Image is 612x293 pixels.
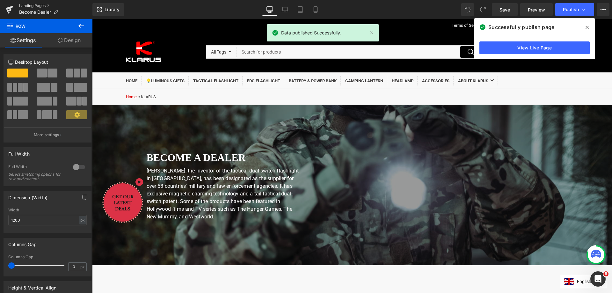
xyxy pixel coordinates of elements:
[27,75,493,80] div: KLARUS
[46,75,48,80] span: »
[366,54,402,70] a: About Klarus
[368,27,407,38] button: Search
[590,271,606,287] iframe: Intercom live chat
[430,4,455,9] a: Privacy Policy
[55,133,154,144] b: Become a dealer
[8,164,67,171] div: Full Width
[563,7,579,12] span: Publish
[8,172,66,181] div: Select stretching options for row and content.
[461,3,474,16] button: Undo
[34,132,59,138] p: More settings
[8,191,47,200] div: Dimension (Width)
[555,3,594,16] button: Publish
[80,265,86,269] span: px
[4,127,91,142] button: More settings
[520,3,553,16] a: Preview
[6,19,70,33] span: Row
[46,33,92,48] a: Design
[13,171,48,196] div: GET OUR LATEST DEALS
[262,3,277,16] a: Desktop
[8,59,87,65] p: Desktop Layout
[105,7,120,12] span: Library
[34,54,45,70] a: Home
[19,10,51,15] span: Become Dealer
[277,3,293,16] a: Laptop
[55,149,207,201] font: [PERSON_NAME], the inventor of the tactical dual-switch flashlight in [GEOGRAPHIC_DATA], has been...
[74,272,447,282] h1: Registration Procedure
[308,3,323,16] a: Mobile
[11,164,50,202] button: GET OUR LATEST DEALS
[19,3,92,8] a: Landing Pages
[8,238,37,247] div: Columns Gap
[360,4,390,9] a: Terms of Service
[397,4,424,9] a: Shipping Policy
[528,6,545,13] span: Preview
[330,54,357,70] a: Accessories
[253,54,291,70] a: Camping Lantern
[79,216,86,224] div: px
[43,159,51,167] button: Close
[603,271,608,276] span: 5
[488,23,554,31] span: Successfully publish page
[145,26,408,40] input: Search for products
[92,3,124,16] a: New Library
[101,54,146,70] a: Tactical Flashlight
[155,54,188,70] a: EDC Flashlight
[197,54,244,70] a: Battery & Power Bank
[8,282,56,290] div: Height & Vertical Align
[34,22,69,43] img: KLARUS Official Store high quality tactical flashlight
[8,255,87,259] div: Columns Gap
[597,3,609,16] button: More
[499,6,510,13] span: Save
[8,215,87,225] input: auto
[477,3,489,16] button: Redo
[462,4,486,9] a: Refund Policy
[8,148,30,157] div: Full Width
[293,3,308,16] a: Tablet
[479,41,590,54] a: View Live Page
[34,75,45,80] a: Home
[43,159,51,167] svg: close icon
[8,208,87,212] div: Width
[300,54,321,70] a: Headlamp
[281,29,341,36] span: Data published Successfully.
[54,54,92,70] a: 💡Luminous Gifts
